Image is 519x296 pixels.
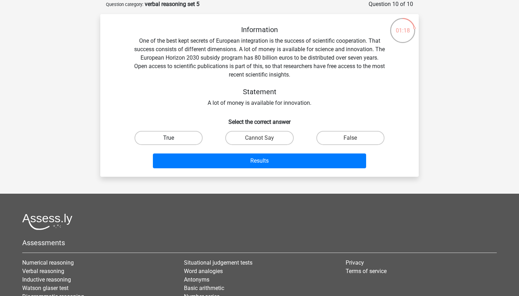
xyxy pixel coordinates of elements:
label: True [135,131,203,145]
a: Antonyms [184,276,209,283]
h6: Select the correct answer [112,113,407,125]
a: Word analogies [184,268,223,274]
h5: Statement [134,87,385,96]
h5: Assessments [22,238,497,247]
a: Inductive reasoning [22,276,71,283]
div: One of the best kept secrets of European integration is the success of scientific cooperation. Th... [112,25,407,107]
a: Numerical reasoning [22,259,74,266]
a: Privacy [346,259,364,266]
a: Terms of service [346,268,387,274]
div: 01:18 [389,17,416,35]
a: Watson glaser test [22,285,68,291]
strong: verbal reasoning set 5 [145,1,199,7]
label: Cannot Say [225,131,293,145]
a: Verbal reasoning [22,268,64,274]
a: Basic arithmetic [184,285,224,291]
button: Results [153,153,366,168]
img: Assessly logo [22,213,72,230]
a: Situational judgement tests [184,259,252,266]
h5: Information [134,25,385,34]
small: Question category: [106,2,143,7]
label: False [316,131,384,145]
